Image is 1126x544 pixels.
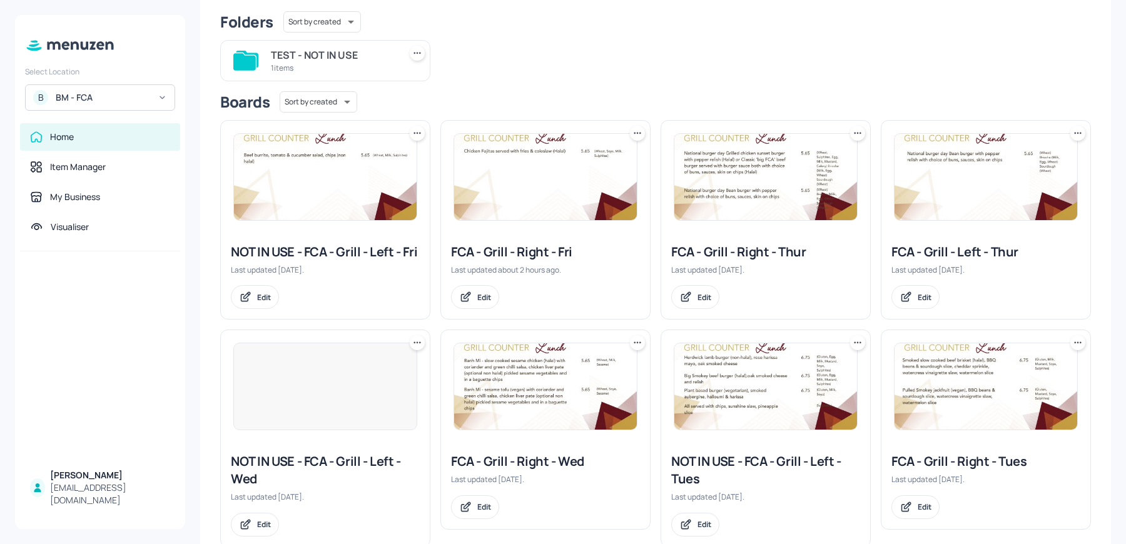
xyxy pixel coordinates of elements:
div: Edit [477,501,491,512]
div: Last updated [DATE]. [891,264,1080,275]
div: Edit [697,292,711,303]
div: FCA - Grill - Right - Thur [671,243,860,261]
img: 2025-08-19-1755600640947dzm90m7ui6k.jpeg [895,343,1077,430]
div: [EMAIL_ADDRESS][DOMAIN_NAME] [50,481,170,506]
div: FCA - Grill - Right - Tues [891,453,1080,470]
div: [PERSON_NAME] [50,469,170,481]
div: Last updated [DATE]. [231,491,420,502]
div: Sort by created [280,89,357,114]
img: 2025-07-22-1753183628977qch8dwr2d7i.jpeg [674,343,857,430]
div: Sort by created [283,9,361,34]
div: Select Location [25,66,175,77]
div: Last updated [DATE]. [891,474,1080,485]
div: Edit [918,501,931,512]
img: 2025-08-27-1756290796048tb6qcxvrwrd.jpeg [454,343,637,430]
div: Edit [257,519,271,530]
div: NOT IN USE - FCA - Grill - Left - Wed [231,453,420,488]
div: My Business [50,191,100,203]
div: 1 items [271,63,395,73]
div: Boards [220,92,270,112]
div: Last updated [DATE]. [451,474,640,485]
div: Last updated [DATE]. [671,264,860,275]
div: Visualiser [51,221,89,233]
div: Home [50,131,74,143]
div: FCA - Grill - Right - Fri [451,243,640,261]
img: 2025-06-20-17504157788830wquczswt1kl.jpeg [234,134,417,220]
div: NOT IN USE - FCA - Grill - Left - Tues [671,453,860,488]
div: Edit [918,292,931,303]
div: B [33,90,48,105]
div: Edit [257,292,271,303]
div: FCA - Grill - Left - Thur [891,243,1080,261]
div: TEST - NOT IN USE [271,48,395,63]
div: Edit [697,519,711,530]
div: Last updated [DATE]. [671,491,860,502]
img: 2025-08-29-17564588765275jx79n9hqgt.jpeg [454,134,637,220]
div: Folders [220,12,273,32]
div: Item Manager [50,161,106,173]
div: BM - FCA [56,91,150,104]
img: 2025-08-28-1756375040474vfx8dy3pq7r.jpeg [895,134,1077,220]
div: NOT IN USE - FCA - Grill - Left - Fri [231,243,420,261]
img: 2025-08-28-1756374607644b4bqyt742je.jpeg [674,134,857,220]
div: Last updated [DATE]. [231,264,420,275]
div: Last updated about 2 hours ago. [451,264,640,275]
div: FCA - Grill - Right - Wed [451,453,640,470]
div: Edit [477,292,491,303]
